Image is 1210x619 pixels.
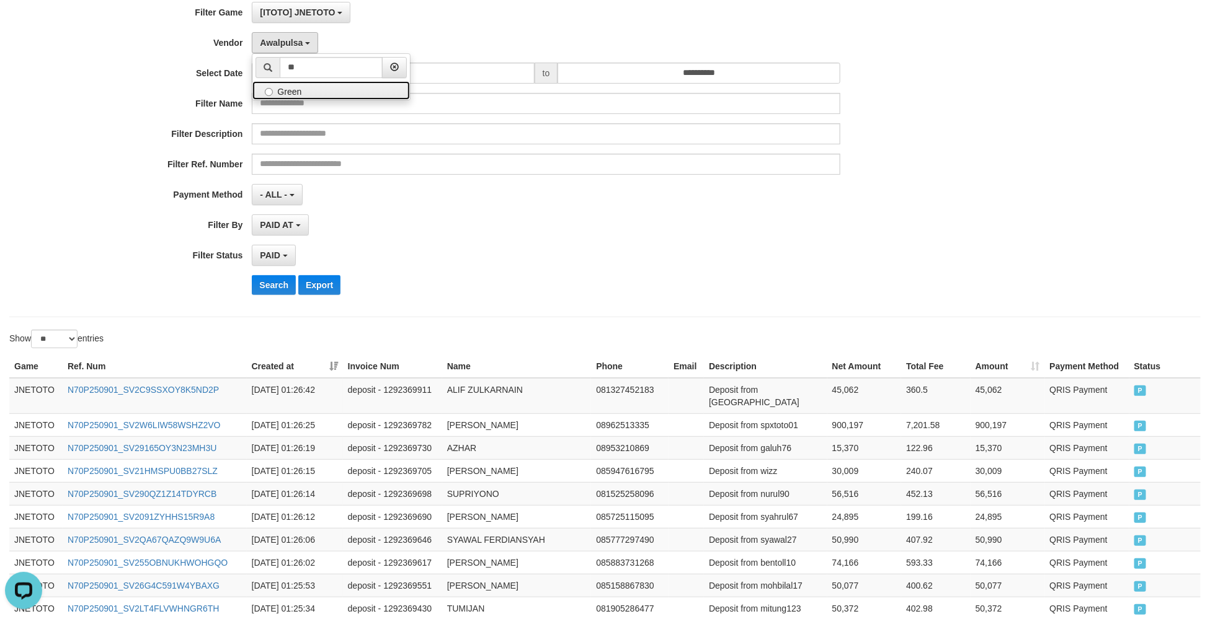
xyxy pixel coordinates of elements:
[971,551,1045,574] td: 74,166
[971,505,1045,528] td: 24,895
[704,378,827,414] td: Deposit from [GEOGRAPHIC_DATA]
[442,378,592,414] td: ALIF ZULKARNAIN
[9,551,63,574] td: JNETOTO
[704,551,827,574] td: Deposit from bentoll10
[591,505,669,528] td: 085725115095
[1134,421,1147,431] span: PAID
[260,7,335,17] span: [ITOTO] JNETOTO
[1045,528,1129,551] td: QRIS Payment
[1134,489,1147,500] span: PAID
[971,355,1045,378] th: Amount: activate to sort column ascending
[971,528,1045,551] td: 50,990
[901,482,971,505] td: 452.13
[442,459,592,482] td: [PERSON_NAME]
[827,378,902,414] td: 45,062
[343,574,442,597] td: deposit - 1292369551
[343,459,442,482] td: deposit - 1292369705
[252,275,296,295] button: Search
[971,482,1045,505] td: 56,516
[247,459,343,482] td: [DATE] 01:26:15
[901,355,971,378] th: Total Fee
[260,190,287,200] span: - ALL -
[1134,444,1147,454] span: PAID
[442,355,592,378] th: Name
[971,413,1045,436] td: 900,197
[442,505,592,528] td: [PERSON_NAME]
[591,551,669,574] td: 085883731268
[669,355,704,378] th: Email
[1045,574,1129,597] td: QRIS Payment
[68,512,215,522] a: N70P250901_SV2091ZYHHS15R9A8
[971,459,1045,482] td: 30,009
[1045,459,1129,482] td: QRIS Payment
[1045,436,1129,459] td: QRIS Payment
[901,505,971,528] td: 199.16
[68,581,220,590] a: N70P250901_SV26G4C591W4YBAXG
[252,245,295,266] button: PAID
[68,604,220,613] a: N70P250901_SV2LT4FLVWHNGR6TH
[901,413,971,436] td: 7,201.58
[704,528,827,551] td: Deposit from syawal27
[901,528,971,551] td: 407.92
[591,482,669,505] td: 081525258096
[260,38,303,48] span: Awalpulsa
[247,574,343,597] td: [DATE] 01:25:53
[343,505,442,528] td: deposit - 1292369690
[31,330,78,348] select: Showentries
[827,355,902,378] th: Net Amount
[827,574,902,597] td: 50,077
[827,528,902,551] td: 50,990
[265,88,273,96] input: Green
[704,459,827,482] td: Deposit from wizz
[247,378,343,414] td: [DATE] 01:26:42
[535,63,558,84] span: to
[68,489,216,499] a: N70P250901_SV290QZ1Z14TDYRCB
[9,330,104,348] label: Show entries
[252,2,350,23] button: [ITOTO] JNETOTO
[901,436,971,459] td: 122.96
[68,443,217,453] a: N70P250901_SV29165OY3N23MH3U
[901,551,971,574] td: 593.33
[1045,505,1129,528] td: QRIS Payment
[971,574,1045,597] td: 50,077
[247,355,343,378] th: Created at: activate to sort column ascending
[252,184,302,205] button: - ALL -
[1129,355,1201,378] th: Status
[704,505,827,528] td: Deposit from syahrul67
[591,355,669,378] th: Phone
[1134,604,1147,615] span: PAID
[827,436,902,459] td: 15,370
[704,482,827,505] td: Deposit from nurul90
[68,535,221,545] a: N70P250901_SV2QA67QAZQ9W9U6A
[9,505,63,528] td: JNETOTO
[343,528,442,551] td: deposit - 1292369646
[247,551,343,574] td: [DATE] 01:26:02
[68,558,228,568] a: N70P250901_SV255OBNUKHWOHGQO
[260,250,280,260] span: PAID
[9,528,63,551] td: JNETOTO
[9,436,63,459] td: JNETOTO
[343,413,442,436] td: deposit - 1292369782
[68,385,219,395] a: N70P250901_SV2C9SSXOY8K5ND2P
[343,436,442,459] td: deposit - 1292369730
[827,459,902,482] td: 30,009
[1045,355,1129,378] th: Payment Method
[252,32,318,53] button: Awalpulsa
[704,355,827,378] th: Description
[442,482,592,505] td: SUPRIYONO
[901,378,971,414] td: 360.5
[63,355,247,378] th: Ref. Num
[827,482,902,505] td: 56,516
[343,378,442,414] td: deposit - 1292369911
[1134,558,1147,569] span: PAID
[442,551,592,574] td: [PERSON_NAME]
[442,436,592,459] td: AZHAR
[827,413,902,436] td: 900,197
[252,81,410,100] label: Green
[591,436,669,459] td: 08953210869
[343,482,442,505] td: deposit - 1292369698
[442,413,592,436] td: [PERSON_NAME]
[591,378,669,414] td: 081327452183
[68,466,218,476] a: N70P250901_SV21HMSPU0BB27SLZ
[343,355,442,378] th: Invoice Num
